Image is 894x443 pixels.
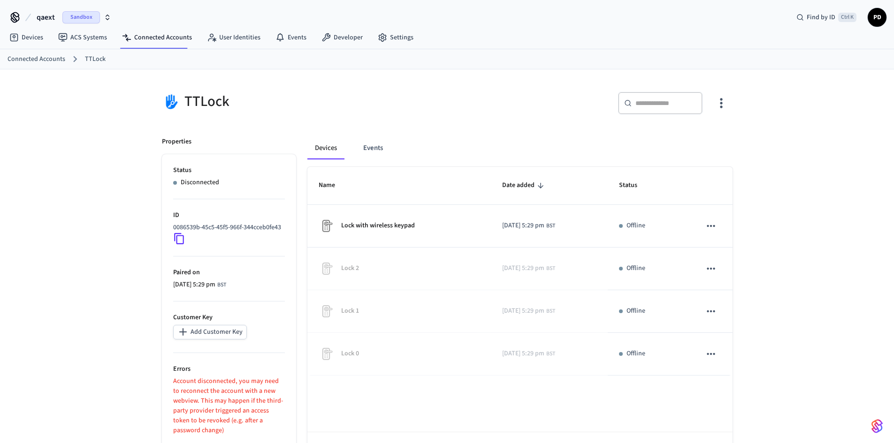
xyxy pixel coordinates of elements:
span: [DATE] 5:29 pm [502,221,544,231]
img: TTLock Logo, Square [162,92,181,111]
p: Disconnected [181,178,219,188]
p: Lock 1 [341,306,359,316]
span: [DATE] 5:29 pm [173,280,215,290]
p: Lock 2 [341,263,359,273]
img: Placeholder Lock Image [319,218,334,233]
div: Europe/London [502,221,555,231]
span: qaext [37,12,55,23]
div: connected account tabs [307,137,733,159]
p: Errors [173,364,285,374]
img: Placeholder Lock Image [319,304,334,319]
a: Connected Accounts [115,29,199,46]
p: Properties [162,137,191,147]
span: Name [319,178,347,193]
p: 0086539b-45c5-45f5-966f-344cceb0fe43 [173,223,281,233]
span: BST [546,350,555,358]
p: Customer Key [173,313,285,323]
a: Settings [370,29,421,46]
span: [DATE] 5:29 pm [502,263,544,273]
img: SeamLogoGradient.69752ec5.svg [871,419,883,434]
button: Events [356,137,390,159]
button: Add Customer Key [173,325,247,339]
span: [DATE] 5:29 pm [502,349,544,359]
a: Devices [2,29,51,46]
p: Account disconnected, you may need to reconnect the account with a new webview. This may happen i... [173,376,285,435]
span: [DATE] 5:29 pm [502,306,544,316]
span: BST [217,281,226,289]
span: Find by ID [807,13,835,22]
span: Sandbox [62,11,100,23]
div: Europe/London [502,263,555,273]
div: TTLock [162,92,442,111]
a: Developer [314,29,370,46]
span: Status [619,178,649,193]
p: ID [173,210,285,220]
img: Placeholder Lock Image [319,261,334,276]
p: Paired on [173,268,285,278]
div: Europe/London [502,306,555,316]
span: PD [869,9,886,26]
a: Events [268,29,314,46]
p: Offline [627,221,645,231]
div: Find by IDCtrl K [789,9,864,26]
p: Offline [627,349,645,359]
table: sticky table [307,167,733,375]
div: Europe/London [502,349,555,359]
img: Placeholder Lock Image [319,346,334,361]
p: Lock with wireless keypad [341,221,415,231]
div: Europe/London [173,280,226,290]
a: ACS Systems [51,29,115,46]
a: TTLock [85,54,106,64]
button: Devices [307,137,344,159]
p: Offline [627,306,645,316]
span: Date added [502,178,547,193]
p: Lock 0 [341,349,359,359]
p: Offline [627,263,645,273]
span: BST [546,307,555,315]
span: Ctrl K [838,13,856,22]
a: Connected Accounts [8,54,65,64]
p: Status [173,165,285,175]
button: PD [868,8,886,27]
a: User Identities [199,29,268,46]
span: BST [546,264,555,273]
span: BST [546,222,555,230]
